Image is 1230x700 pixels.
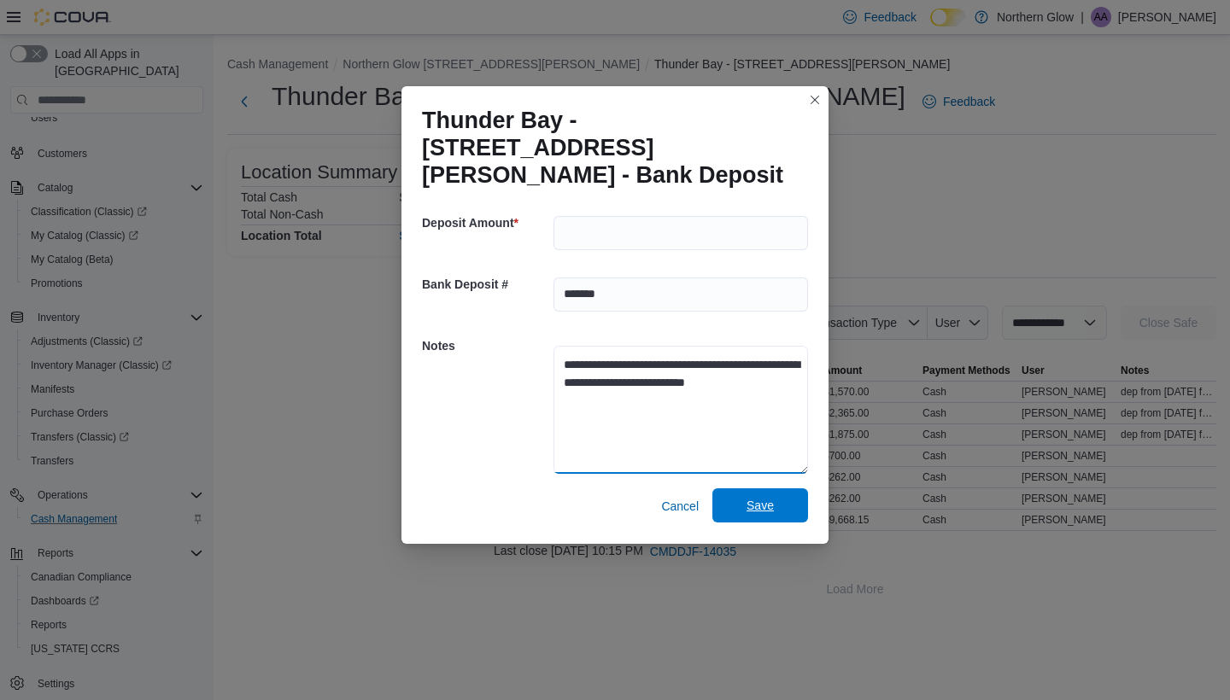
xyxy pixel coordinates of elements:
button: Cancel [654,489,706,523]
span: Cancel [661,498,699,515]
h5: Bank Deposit # [422,267,550,301]
span: Save [747,497,774,514]
h1: Thunder Bay - [STREET_ADDRESS][PERSON_NAME] - Bank Deposit [422,107,794,189]
h5: Deposit Amount [422,206,550,240]
button: Closes this modal window [805,90,825,110]
h5: Notes [422,329,550,363]
button: Save [712,488,808,522]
